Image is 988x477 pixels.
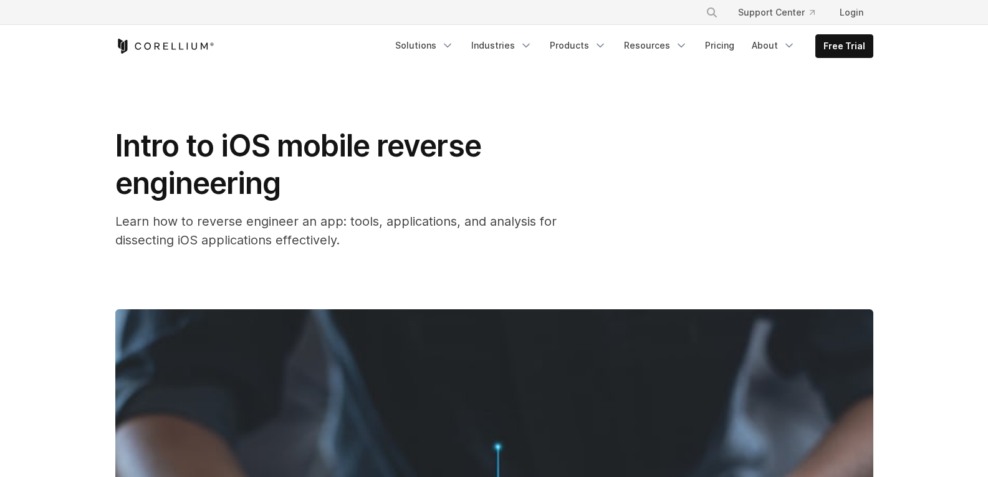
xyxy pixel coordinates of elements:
a: Pricing [698,34,742,57]
a: Support Center [728,1,825,24]
div: Navigation Menu [691,1,873,24]
a: Corellium Home [115,39,214,54]
a: Free Trial [816,35,873,57]
button: Search [701,1,723,24]
div: Navigation Menu [388,34,873,58]
a: Solutions [388,34,461,57]
a: Resources [616,34,695,57]
a: Login [830,1,873,24]
a: About [744,34,803,57]
span: Intro to iOS mobile reverse engineering [115,127,481,201]
span: Learn how to reverse engineer an app: tools, applications, and analysis for dissecting iOS applic... [115,214,557,248]
a: Industries [464,34,540,57]
a: Products [542,34,614,57]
